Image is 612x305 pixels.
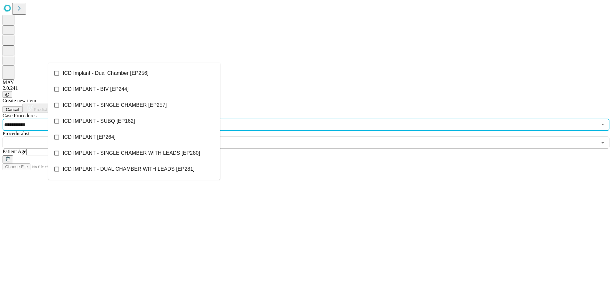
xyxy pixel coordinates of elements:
[63,133,116,141] span: ICD IMPLANT [EP264]
[63,69,149,77] span: ICD Implant - Dual Chamber [EP256]
[3,113,36,118] span: Scheduled Procedure
[598,120,607,129] button: Close
[598,138,607,147] button: Open
[3,149,26,154] span: Patient Age
[3,131,29,136] span: Proceduralist
[63,165,195,173] span: ICD IMPLANT - DUAL CHAMBER WITH LEADS [EP281]
[63,149,200,157] span: ICD IMPLANT - SINGLE CHAMBER WITH LEADS [EP280]
[6,107,19,112] span: Cancel
[3,98,36,103] span: Create new item
[22,104,52,113] button: Predict
[63,101,167,109] span: ICD IMPLANT - SINGLE CHAMBER [EP257]
[3,91,12,98] button: @
[63,117,135,125] span: ICD IMPLANT - SUBQ [EP162]
[3,80,609,85] div: MAY
[3,106,22,113] button: Cancel
[34,107,47,112] span: Predict
[5,92,10,97] span: @
[63,85,129,93] span: ICD IMPLANT - BIV [EP244]
[3,85,609,91] div: 2.0.241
